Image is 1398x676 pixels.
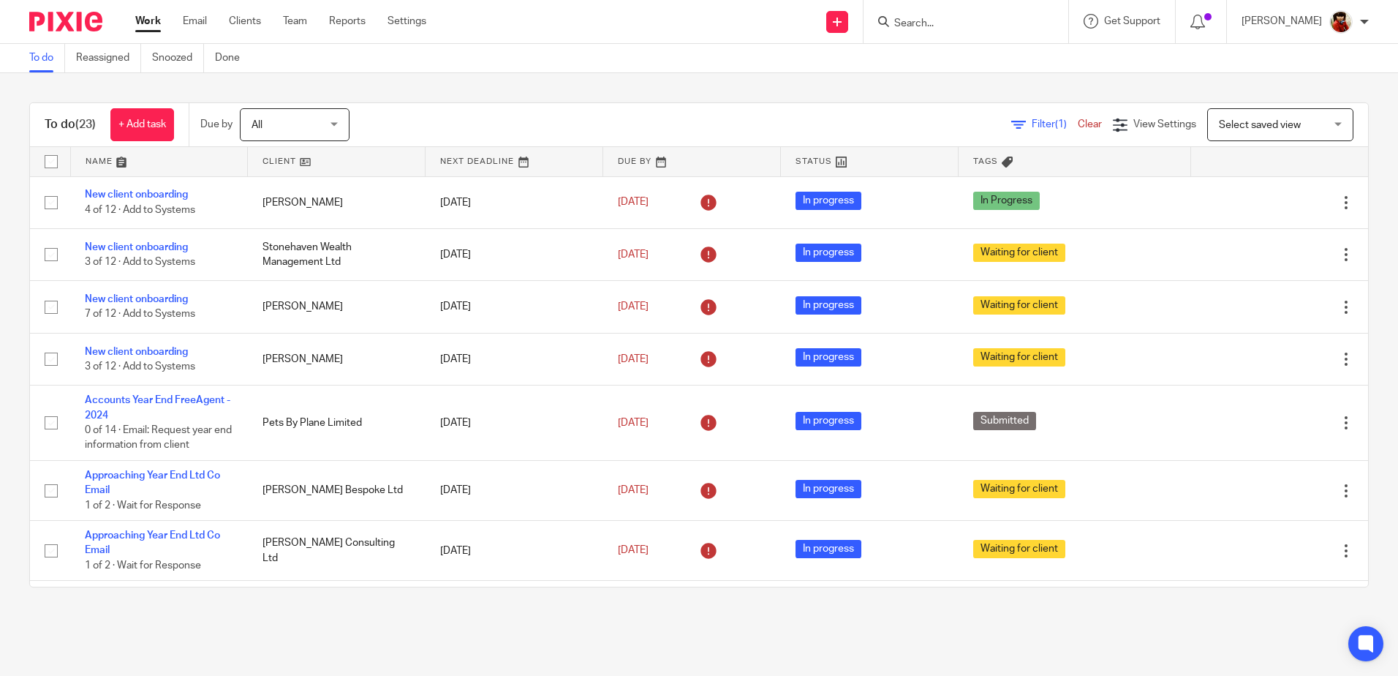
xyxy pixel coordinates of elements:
td: Pets By Plane Limited [248,386,426,461]
span: 1 of 2 · Wait for Response [85,560,201,571]
span: In progress [796,192,861,210]
a: Reassigned [76,44,141,72]
a: Reports [329,14,366,29]
p: Due by [200,117,233,132]
span: Tags [973,157,998,165]
a: New client onboarding [85,242,188,252]
a: Clear [1078,119,1102,129]
input: Search [893,18,1024,31]
span: Waiting for client [973,244,1065,262]
a: + Add task [110,108,174,141]
span: In progress [796,348,861,367]
span: Waiting for client [973,480,1065,498]
td: [PERSON_NAME] [248,281,426,333]
span: (1) [1055,119,1067,129]
a: Snoozed [152,44,204,72]
a: New client onboarding [85,189,188,200]
span: 1 of 2 · Wait for Response [85,500,201,511]
a: New client onboarding [85,347,188,357]
td: [DATE] [426,521,603,581]
span: 3 of 12 · Add to Systems [85,361,195,372]
a: Email [183,14,207,29]
p: [PERSON_NAME] [1242,14,1322,29]
span: In progress [796,540,861,558]
span: Waiting for client [973,296,1065,315]
span: 0 of 14 · Email: Request year end information from client [85,425,232,451]
td: [PERSON_NAME] Consulting Ltd [248,521,426,581]
td: [DATE] [426,460,603,520]
span: Submitted [973,412,1036,430]
td: [DATE] [426,333,603,385]
span: (23) [75,119,96,130]
span: [DATE] [618,546,649,556]
td: [DATE] [426,228,603,280]
td: Stonehaven Wealth Management Ltd [248,228,426,280]
span: [DATE] [618,354,649,364]
td: [DATE] [426,386,603,461]
span: 4 of 12 · Add to Systems [85,205,195,215]
a: Approaching Year End Ltd Co Email [85,530,220,555]
a: To do [29,44,65,72]
td: [DATE] [426,176,603,228]
span: [DATE] [618,485,649,495]
td: [PERSON_NAME] Bespoke Ltd [248,460,426,520]
span: Select saved view [1219,120,1301,130]
span: Waiting for client [973,540,1065,558]
span: In progress [796,296,861,315]
img: Phil%20Baby%20pictures%20(3).JPG [1329,10,1353,34]
a: Clients [229,14,261,29]
span: [DATE] [618,301,649,312]
td: [PERSON_NAME] [248,333,426,385]
h1: To do [45,117,96,132]
td: [PERSON_NAME] [248,176,426,228]
td: The Oxford Will Company Ltd [248,581,426,641]
span: Waiting for client [973,348,1065,367]
td: [DATE] [426,281,603,333]
span: Get Support [1104,16,1160,26]
span: In progress [796,412,861,430]
span: In Progress [973,192,1040,210]
a: Accounts Year End FreeAgent - 2024 [85,395,230,420]
a: New client onboarding [85,294,188,304]
span: 3 of 12 · Add to Systems [85,257,195,267]
span: All [252,120,262,130]
span: In progress [796,480,861,498]
a: Approaching Year End Ltd Co Email [85,470,220,495]
a: Done [215,44,251,72]
span: [DATE] [618,418,649,428]
span: [DATE] [618,198,649,208]
span: View Settings [1133,119,1196,129]
span: In progress [796,244,861,262]
a: Team [283,14,307,29]
span: 7 of 12 · Add to Systems [85,309,195,320]
img: Pixie [29,12,102,31]
td: [DATE] [426,581,603,641]
a: Settings [388,14,426,29]
span: Filter [1032,119,1078,129]
span: [DATE] [618,249,649,260]
a: Work [135,14,161,29]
